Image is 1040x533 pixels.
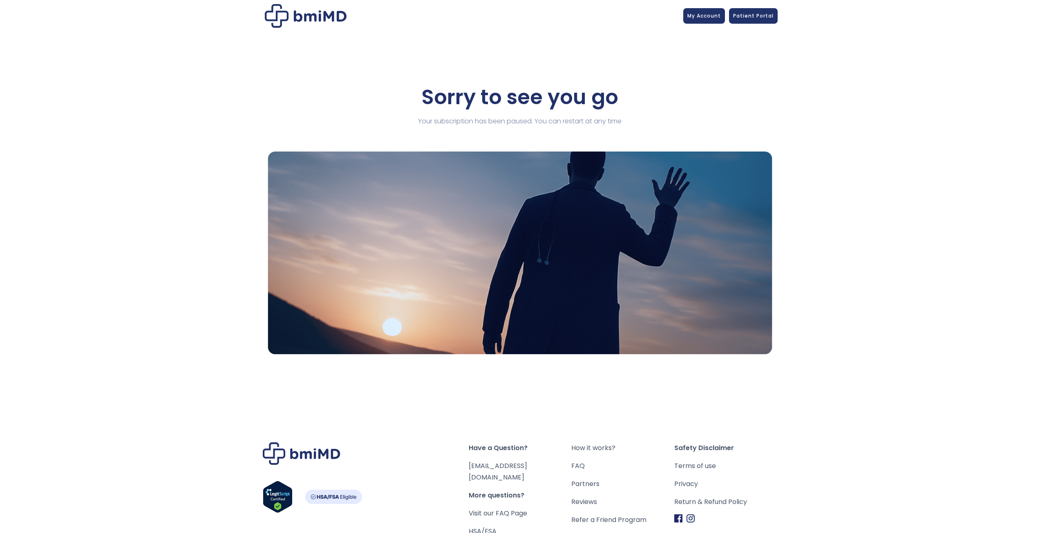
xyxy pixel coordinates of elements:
[268,85,772,109] h1: Sorry to see you go
[674,514,682,523] img: Facebook
[268,116,772,127] p: Your subscription has been paused. You can restart at any time
[571,478,674,490] a: Partners
[571,496,674,508] a: Reviews
[729,8,778,24] a: Patient Portal
[687,12,721,19] span: My Account
[571,442,674,454] a: How it works?
[674,442,777,454] span: Safety Disclaimer
[571,514,674,526] a: Refer a Friend Program
[469,490,572,501] span: More questions?
[268,152,772,355] img: Doctor saying goodbye
[674,496,777,508] a: Return & Refund Policy
[263,481,293,517] a: Verify LegitScript Approval for www.bmimd.com
[674,460,777,472] a: Terms of use
[687,514,695,523] img: Instagram
[683,8,725,24] a: My Account
[469,442,572,454] span: Have a Question?
[674,478,777,490] a: Privacy
[469,461,527,482] a: [EMAIL_ADDRESS][DOMAIN_NAME]
[263,481,293,513] img: Verify Approval for www.bmimd.com
[571,460,674,472] a: FAQ
[305,490,362,504] img: HSA-FSA
[733,12,774,19] span: Patient Portal
[469,508,527,518] a: Visit our FAQ Page
[263,442,340,465] img: Brand Logo
[265,4,347,28] img: Paused Subscription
